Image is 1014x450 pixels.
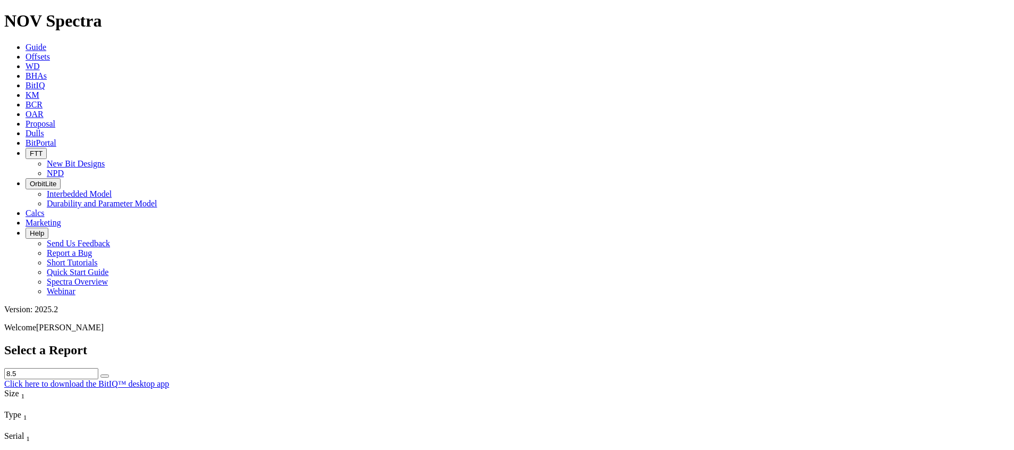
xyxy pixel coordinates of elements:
[30,149,43,157] span: FTT
[47,258,98,267] a: Short Tutorials
[47,248,92,257] a: Report a Bug
[4,379,169,388] a: Click here to download the BitIQ™ desktop app
[47,287,75,296] a: Webinar
[4,410,102,431] div: Sort None
[26,119,55,128] a: Proposal
[26,129,44,138] a: Dulls
[4,389,102,410] div: Sort None
[47,159,105,168] a: New Bit Designs
[4,389,19,398] span: Size
[23,410,27,419] span: Sort None
[26,110,44,119] a: OAR
[4,431,102,443] div: Serial Sort None
[26,90,39,99] a: KM
[26,435,30,443] sub: 1
[47,277,108,286] a: Spectra Overview
[21,389,25,398] span: Sort None
[4,305,1010,314] div: Version: 2025.2
[4,431,24,440] span: Serial
[4,422,102,431] div: Column Menu
[47,199,157,208] a: Durability and Parameter Model
[26,431,30,440] span: Sort None
[47,169,64,178] a: NPD
[47,268,108,277] a: Quick Start Guide
[4,410,21,419] span: Type
[30,229,44,237] span: Help
[4,323,1010,332] p: Welcome
[47,239,110,248] a: Send Us Feedback
[4,11,1010,31] h1: NOV Spectra
[23,413,27,421] sub: 1
[26,228,48,239] button: Help
[26,148,47,159] button: FTT
[26,81,45,90] a: BitIQ
[4,410,102,422] div: Type Sort None
[26,218,61,227] a: Marketing
[21,392,25,400] sub: 1
[26,100,43,109] a: BCR
[47,189,112,198] a: Interbedded Model
[30,180,56,188] span: OrbitLite
[36,323,104,332] span: [PERSON_NAME]
[26,138,56,147] a: BitPortal
[26,52,50,61] a: Offsets
[26,209,45,218] a: Calcs
[26,62,40,71] a: WD
[4,368,98,379] input: Search for a Report
[26,43,46,52] a: Guide
[26,71,47,80] a: BHAs
[4,401,102,410] div: Column Menu
[4,389,102,401] div: Size Sort None
[4,343,1010,357] h2: Select a Report
[26,178,61,189] button: OrbitLite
